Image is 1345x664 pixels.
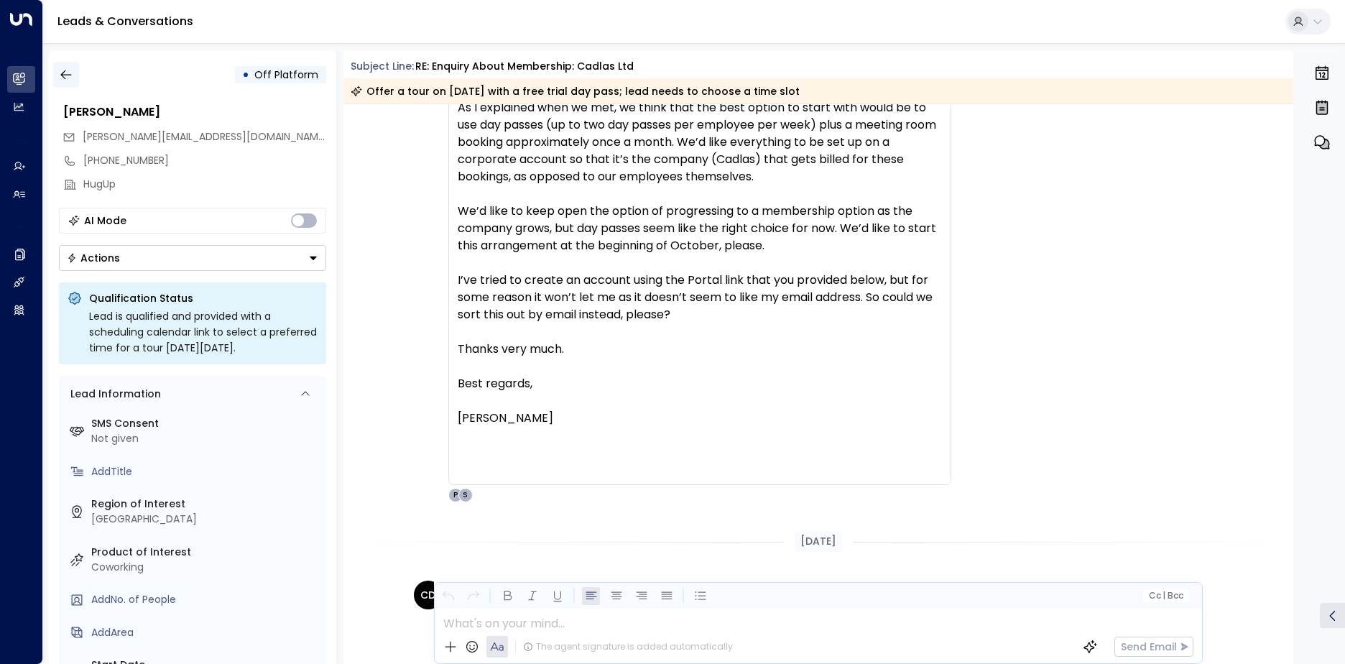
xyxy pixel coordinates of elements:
label: Product of Interest [91,545,320,560]
span: [PERSON_NAME][EMAIL_ADDRESS][DOMAIN_NAME] [83,129,328,144]
div: AI Mode [84,213,126,228]
button: Undo [439,587,457,605]
div: AddTitle [91,464,320,479]
span: Cc Bcc [1148,591,1183,601]
span: Best regards, [458,375,532,392]
label: SMS Consent [91,416,320,431]
div: Offer a tour on [DATE] with a free trial day pass; lead needs to choose a time slot [351,84,800,98]
div: P [448,488,463,502]
div: [PHONE_NUMBER] [83,153,326,168]
span: [PERSON_NAME] [458,410,553,427]
span: magda@hugup.com [83,129,326,144]
span: We’d like to keep open the option of progressing to a membership option as the company grows, but... [458,203,942,254]
span: Subject Line: [351,59,414,73]
a: Leads & Conversations [57,13,193,29]
div: • [242,62,249,88]
div: AddArea [91,625,320,640]
div: Button group with a nested menu [59,245,326,271]
div: RE: Enquiry about membership: Cadlas Ltd [415,59,634,74]
span: | [1163,591,1165,601]
div: Not given [91,431,320,446]
div: Lead Information [65,387,161,402]
div: AddNo. of People [91,592,320,607]
span: As I explained when we met, we think that the best option to start with would be to use day passe... [458,99,942,185]
div: [GEOGRAPHIC_DATA] [91,512,320,527]
div: CD [414,581,443,609]
div: S [458,488,473,502]
div: Coworking [91,560,320,575]
span: Off Platform [254,68,318,82]
button: Redo [464,587,482,605]
span: • [531,581,535,595]
div: [DATE] [795,531,842,552]
div: Lead is qualified and provided with a scheduling calendar link to select a preferred time for a t... [89,308,318,356]
div: [PERSON_NAME] [63,103,326,121]
span: Thanks very much. [458,341,564,358]
span: I’ve tried to create an account using the Portal link that you provided below, but for some reaso... [458,272,942,323]
span: [PERSON_NAME] [448,581,527,595]
span: 03:14 AM [538,581,581,595]
button: Cc|Bcc [1142,589,1188,603]
div: The agent signature is added automatically [523,640,733,653]
div: HugUp [83,177,326,192]
p: Qualification Status [89,291,318,305]
span: • [584,581,588,595]
span: Email [607,581,634,595]
div: Actions [67,252,120,264]
label: Region of Interest [91,497,320,512]
button: Actions [59,245,326,271]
